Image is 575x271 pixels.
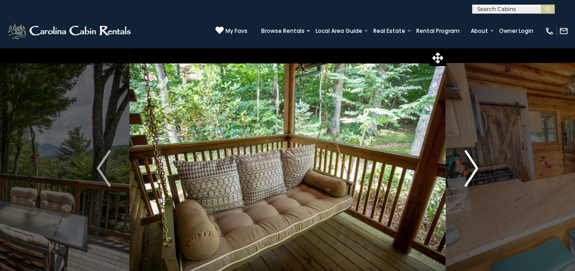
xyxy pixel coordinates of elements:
[7,22,134,40] img: White-1-2.png
[369,25,410,37] a: Real Estate
[97,150,110,187] img: arrow
[226,27,247,35] span: My Favs
[466,25,493,37] a: About
[215,26,247,36] a: My Favs
[559,26,568,36] img: mail-regular-white.png
[257,25,309,37] a: Browse Rentals
[412,25,464,37] a: Rental Program
[311,25,367,37] a: Local Area Guide
[464,150,478,187] img: arrow
[545,26,554,36] img: phone-regular-white.png
[494,25,538,37] a: Owner Login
